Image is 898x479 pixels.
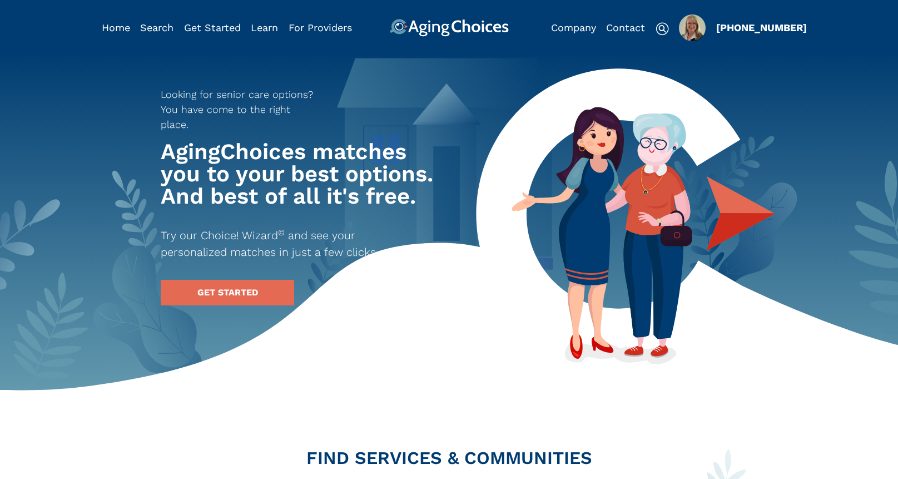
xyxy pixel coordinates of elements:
a: GET STARTED [161,280,294,305]
a: [PHONE_NUMBER] [716,22,807,33]
sup: © [278,228,285,238]
img: AgingChoices [389,19,508,37]
a: Home [102,22,130,33]
a: Contact [606,22,645,33]
p: Looking for senior care options? You have come to the right place. [161,87,321,132]
div: Popover trigger [679,14,706,41]
h2: FIND SERVICES & COMMUNITIES [93,449,805,467]
img: 0d6ac745-f77c-4484-9392-b54ca61ede62.jpg [679,14,706,41]
a: Get Started [184,22,241,33]
a: Company [551,22,596,33]
p: Try our Choice! Wizard and see your personalized matches in just a few clicks. [161,227,419,260]
a: For Providers [289,22,352,33]
img: search-icon.svg [656,22,669,36]
a: Search [140,22,173,33]
h1: AgingChoices matches you to your best options. And best of all it's free. [161,141,439,208]
div: Popover trigger [140,19,173,37]
a: Learn [251,22,278,33]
